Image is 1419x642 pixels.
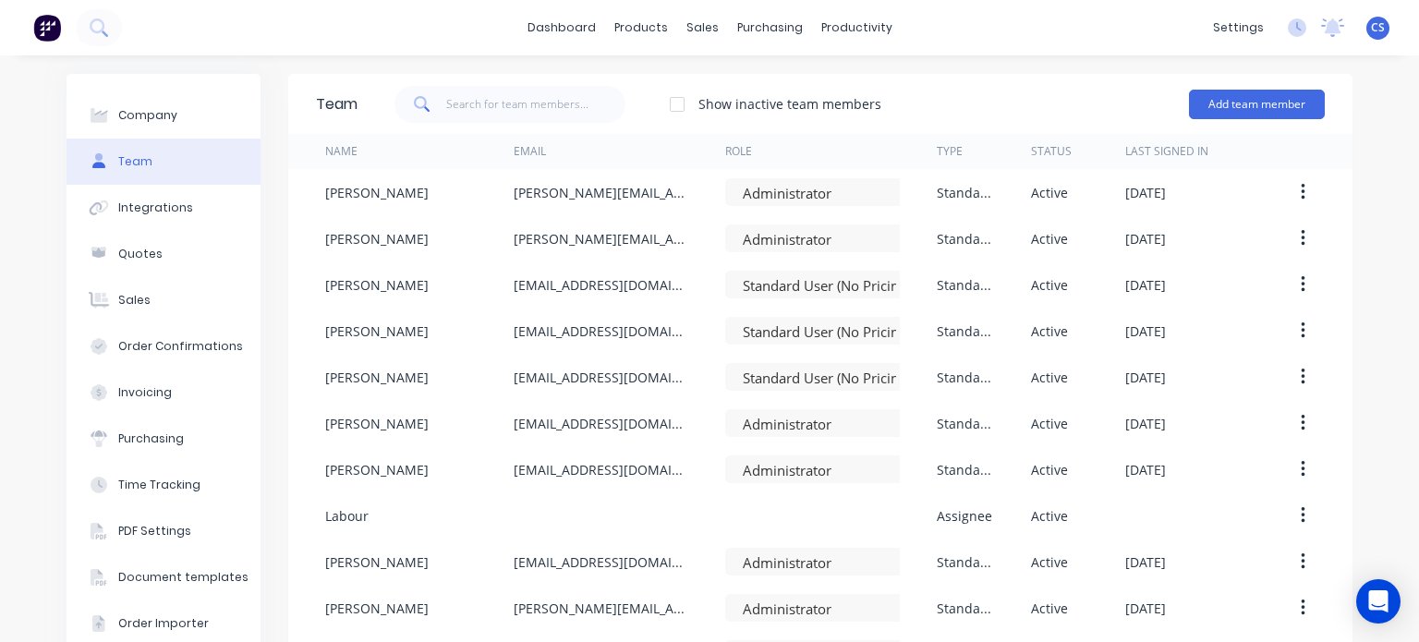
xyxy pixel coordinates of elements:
[1125,143,1208,160] div: Last signed in
[518,14,605,42] a: dashboard
[325,143,358,160] div: Name
[67,369,261,416] button: Invoicing
[1125,460,1166,479] div: [DATE]
[118,384,172,401] div: Invoicing
[1189,90,1325,119] button: Add team member
[937,229,994,248] div: Standard
[514,143,546,160] div: Email
[1031,183,1068,202] div: Active
[325,368,429,387] div: [PERSON_NAME]
[698,94,881,114] div: Show inactive team members
[937,321,994,341] div: Standard
[728,14,812,42] div: purchasing
[67,92,261,139] button: Company
[1031,275,1068,295] div: Active
[514,229,688,248] div: [PERSON_NAME][EMAIL_ADDRESS][DOMAIN_NAME]
[1125,368,1166,387] div: [DATE]
[514,275,688,295] div: [EMAIL_ADDRESS][DOMAIN_NAME]
[1031,368,1068,387] div: Active
[118,569,249,586] div: Document templates
[514,368,688,387] div: [EMAIL_ADDRESS][DOMAIN_NAME]
[514,599,688,618] div: [PERSON_NAME][EMAIL_ADDRESS][DOMAIN_NAME]
[937,275,994,295] div: Standard
[937,506,992,526] div: Assignee
[937,368,994,387] div: Standard
[1031,506,1068,526] div: Active
[33,14,61,42] img: Factory
[1125,414,1166,433] div: [DATE]
[1125,275,1166,295] div: [DATE]
[1371,19,1385,36] span: CS
[937,143,963,160] div: Type
[1031,599,1068,618] div: Active
[937,599,994,618] div: Standard
[1125,229,1166,248] div: [DATE]
[67,231,261,277] button: Quotes
[1031,321,1068,341] div: Active
[118,153,152,170] div: Team
[67,462,261,508] button: Time Tracking
[118,292,151,309] div: Sales
[118,107,177,124] div: Company
[316,93,358,115] div: Team
[1125,552,1166,572] div: [DATE]
[1031,552,1068,572] div: Active
[812,14,902,42] div: productivity
[514,552,688,572] div: [EMAIL_ADDRESS][DOMAIN_NAME]
[118,246,163,262] div: Quotes
[725,143,752,160] div: Role
[67,323,261,369] button: Order Confirmations
[118,615,209,632] div: Order Importer
[325,460,429,479] div: [PERSON_NAME]
[1125,599,1166,618] div: [DATE]
[1031,229,1068,248] div: Active
[1204,14,1273,42] div: settings
[1125,183,1166,202] div: [DATE]
[325,275,429,295] div: [PERSON_NAME]
[325,506,369,526] div: Labour
[67,508,261,554] button: PDF Settings
[514,414,688,433] div: [EMAIL_ADDRESS][DOMAIN_NAME]
[514,460,688,479] div: [EMAIL_ADDRESS][DOMAIN_NAME]
[514,321,688,341] div: [EMAIL_ADDRESS][DOMAIN_NAME]
[514,183,688,202] div: [PERSON_NAME][EMAIL_ADDRESS][DOMAIN_NAME]
[118,338,243,355] div: Order Confirmations
[67,139,261,185] button: Team
[446,86,626,123] input: Search for team members...
[937,183,994,202] div: Standard
[118,200,193,216] div: Integrations
[325,229,429,248] div: [PERSON_NAME]
[118,523,191,539] div: PDF Settings
[325,552,429,572] div: [PERSON_NAME]
[1125,321,1166,341] div: [DATE]
[325,414,429,433] div: [PERSON_NAME]
[118,477,200,493] div: Time Tracking
[325,321,429,341] div: [PERSON_NAME]
[1031,460,1068,479] div: Active
[605,14,677,42] div: products
[1031,414,1068,433] div: Active
[325,183,429,202] div: [PERSON_NAME]
[67,185,261,231] button: Integrations
[325,599,429,618] div: [PERSON_NAME]
[67,554,261,600] button: Document templates
[1031,143,1072,160] div: Status
[67,277,261,323] button: Sales
[937,552,994,572] div: Standard
[937,414,994,433] div: Standard
[937,460,994,479] div: Standard
[118,430,184,447] div: Purchasing
[67,416,261,462] button: Purchasing
[677,14,728,42] div: sales
[1356,579,1401,624] div: Open Intercom Messenger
